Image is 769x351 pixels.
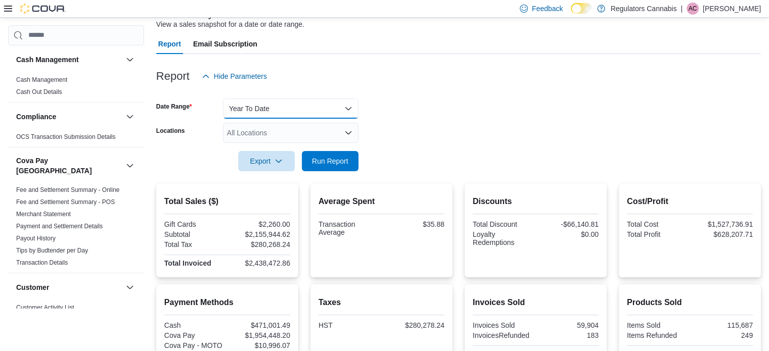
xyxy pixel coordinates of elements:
h2: Products Sold [627,296,753,309]
p: [PERSON_NAME] [703,3,761,15]
div: $2,438,472.86 [229,259,290,267]
span: Run Report [312,156,348,166]
div: Gift Cards [164,220,225,228]
div: Cash Management [8,74,144,102]
a: Payout History [16,235,56,242]
button: Compliance [16,112,122,122]
span: AC [689,3,697,15]
button: Hide Parameters [198,66,271,86]
div: Total Discount [473,220,534,228]
span: Cash Management [16,76,67,84]
div: $0.00 [537,230,599,238]
a: Payment and Settlement Details [16,223,103,230]
div: HST [319,321,380,329]
div: 183 [537,331,599,339]
div: Transaction Average [319,220,380,236]
a: OCS Transaction Submission Details [16,133,116,140]
div: Items Sold [627,321,688,329]
div: Subtotal [164,230,225,238]
div: 59,904 [537,321,599,329]
div: $1,954,448.20 [229,331,290,339]
span: Report [158,34,181,54]
div: Total Tax [164,240,225,248]
div: Total Cost [627,220,688,228]
h2: Payment Methods [164,296,290,309]
h2: Total Sales ($) [164,195,290,208]
div: 249 [692,331,753,339]
button: Cova Pay [GEOGRAPHIC_DATA] [124,160,136,172]
div: $10,996.07 [229,341,290,349]
a: Fee and Settlement Summary - POS [16,198,115,206]
span: Payout History [16,234,56,242]
button: Cash Management [124,54,136,66]
div: Cova Pay - MOTO [164,341,225,349]
div: Compliance [8,131,144,147]
span: Payment and Settlement Details [16,222,103,230]
div: Ashlee Campeau [687,3,699,15]
button: Cova Pay [GEOGRAPHIC_DATA] [16,156,122,176]
div: $1,527,736.91 [692,220,753,228]
label: Locations [156,127,185,135]
button: Customer [124,281,136,293]
h2: Average Spent [319,195,444,208]
h3: Report [156,70,190,82]
span: Export [244,151,289,171]
span: Transaction Details [16,259,68,267]
button: Run Report [302,151,358,171]
input: Dark Mode [571,3,592,14]
div: $2,155,944.62 [229,230,290,238]
h2: Cost/Profit [627,195,753,208]
h3: Customer [16,282,49,292]
h2: Invoices Sold [473,296,599,309]
button: Export [238,151,295,171]
div: $35.88 [383,220,444,228]
span: Merchant Statement [16,210,71,218]
label: Date Range [156,103,192,111]
div: Items Refunded [627,331,688,339]
div: $2,260.00 [229,220,290,228]
span: Fee and Settlement Summary - POS [16,198,115,206]
h2: Discounts [473,195,599,208]
button: Open list of options [344,129,352,137]
div: $471,001.49 [229,321,290,329]
div: $280,278.24 [383,321,444,329]
div: Cova Pay [GEOGRAPHIC_DATA] [8,184,144,273]
a: Transaction Details [16,259,68,266]
button: Cash Management [16,55,122,65]
div: View a sales snapshot for a date or date range. [156,19,304,30]
span: Fee and Settlement Summary - Online [16,186,120,194]
div: -$66,140.81 [537,220,599,228]
a: Fee and Settlement Summary - Online [16,186,120,193]
div: Cash [164,321,225,329]
div: 115,687 [692,321,753,329]
img: Cova [20,4,66,14]
a: Cash Out Details [16,88,62,95]
a: Cash Management [16,76,67,83]
span: Email Subscription [193,34,257,54]
button: Year To Date [223,98,358,119]
div: Invoices Sold [473,321,534,329]
div: InvoicesRefunded [473,331,534,339]
div: Loyalty Redemptions [473,230,534,246]
span: Hide Parameters [214,71,267,81]
span: Tips by Budtender per Day [16,246,88,255]
p: Regulators Cannabis [610,3,676,15]
button: Customer [16,282,122,292]
span: Feedback [532,4,563,14]
h3: Compliance [16,112,56,122]
a: Merchant Statement [16,211,71,218]
button: Compliance [124,111,136,123]
p: | [681,3,683,15]
div: Total Profit [627,230,688,238]
strong: Total Invoiced [164,259,211,267]
a: Tips by Budtender per Day [16,247,88,254]
div: $280,268.24 [229,240,290,248]
div: $628,207.71 [692,230,753,238]
h3: Cash Management [16,55,79,65]
a: Customer Activity List [16,304,74,311]
h2: Taxes [319,296,444,309]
